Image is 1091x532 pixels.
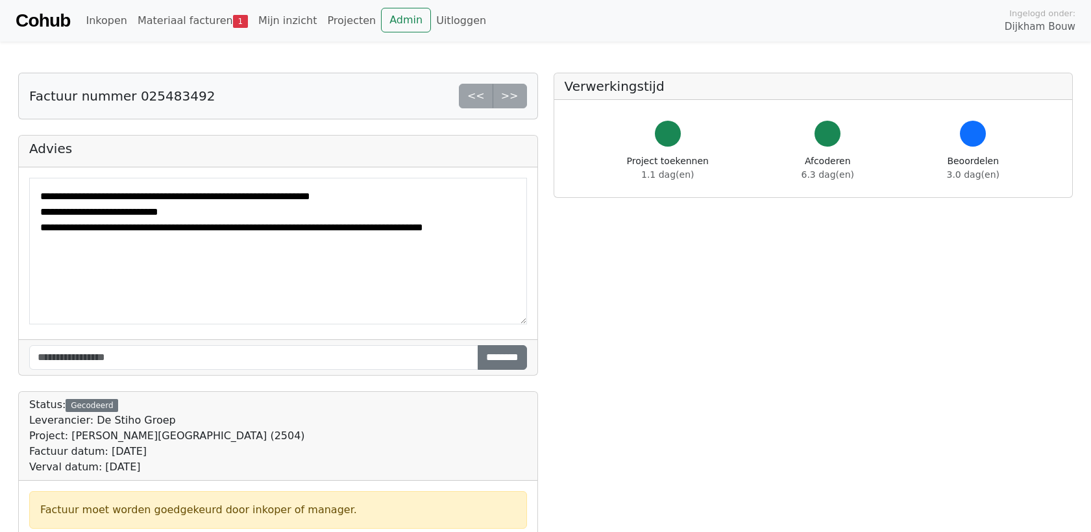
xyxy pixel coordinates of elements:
[29,428,305,444] div: Project: [PERSON_NAME][GEOGRAPHIC_DATA] (2504)
[29,141,527,156] h5: Advies
[29,459,305,475] div: Verval datum: [DATE]
[66,399,118,412] div: Gecodeerd
[29,413,305,428] div: Leverancier: De Stiho Groep
[1005,19,1075,34] span: Dijkham Bouw
[641,169,694,180] span: 1.1 dag(en)
[565,79,1062,94] h5: Verwerkingstijd
[431,8,491,34] a: Uitloggen
[947,154,999,182] div: Beoordelen
[29,397,305,475] div: Status:
[233,15,248,28] span: 1
[947,169,999,180] span: 3.0 dag(en)
[29,88,215,104] h5: Factuur nummer 025483492
[29,444,305,459] div: Factuur datum: [DATE]
[80,8,132,34] a: Inkopen
[627,154,709,182] div: Project toekennen
[132,8,253,34] a: Materiaal facturen1
[802,154,854,182] div: Afcoderen
[1009,7,1075,19] span: Ingelogd onder:
[802,169,854,180] span: 6.3 dag(en)
[40,502,516,518] div: Factuur moet worden goedgekeurd door inkoper of manager.
[16,5,70,36] a: Cohub
[253,8,323,34] a: Mijn inzicht
[322,8,381,34] a: Projecten
[381,8,431,32] a: Admin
